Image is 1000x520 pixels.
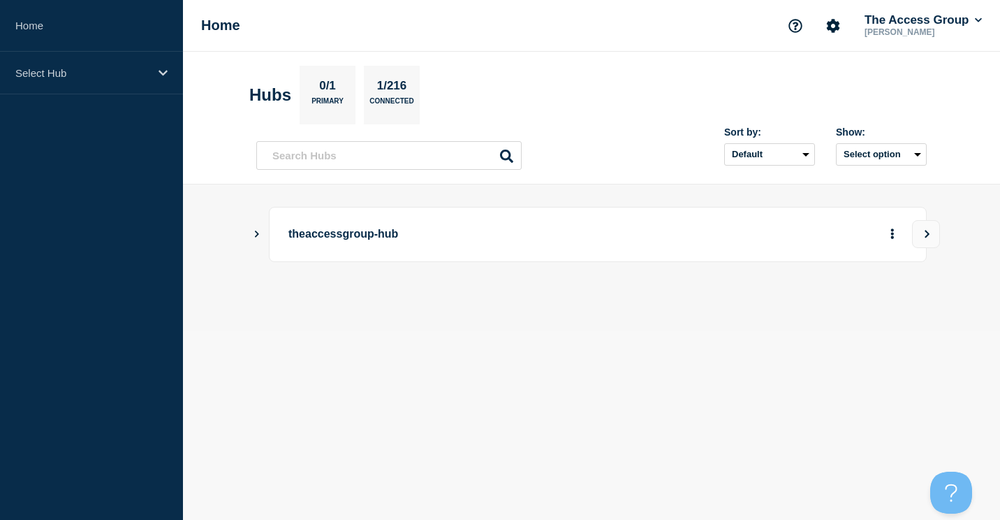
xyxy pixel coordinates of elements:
select: Sort by [724,143,815,166]
button: Account settings [818,11,848,41]
button: Show Connected Hubs [253,229,260,240]
button: View [912,220,940,248]
iframe: Help Scout Beacon - Open [930,472,972,514]
button: Support [781,11,810,41]
button: Select option [836,143,927,166]
p: theaccessgroup-hub [288,222,675,247]
p: Primary [311,97,344,112]
p: Select Hub [15,67,149,79]
p: Connected [369,97,413,112]
h2: Hubs [249,85,291,105]
input: Search Hubs [256,141,522,170]
h1: Home [201,17,240,34]
button: The Access Group [862,13,985,27]
div: Sort by: [724,127,815,138]
p: [PERSON_NAME] [862,27,985,37]
button: More actions [883,222,902,247]
div: Show: [836,127,927,138]
p: 1/216 [372,79,412,97]
p: 0/1 [314,79,341,97]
